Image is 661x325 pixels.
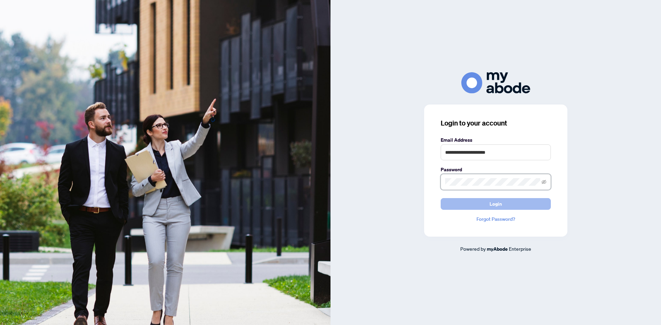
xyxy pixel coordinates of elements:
[441,215,551,223] a: Forgot Password?
[441,166,551,173] label: Password
[460,246,486,252] span: Powered by
[509,246,531,252] span: Enterprise
[461,72,530,93] img: ma-logo
[441,136,551,144] label: Email Address
[487,245,508,253] a: myAbode
[490,198,502,209] span: Login
[441,198,551,210] button: Login
[542,180,546,184] span: eye-invisible
[441,118,551,128] h3: Login to your account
